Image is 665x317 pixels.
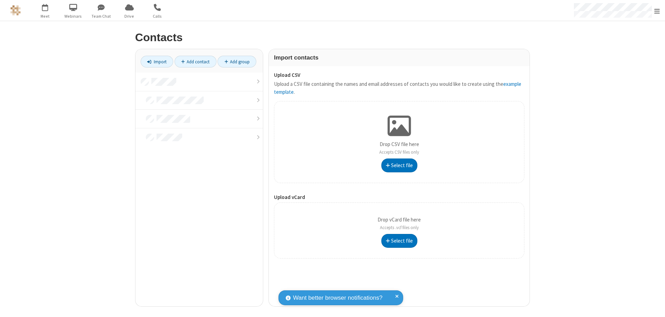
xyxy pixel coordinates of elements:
[378,216,421,232] p: Drop vCard file here
[116,13,142,19] span: Drive
[144,13,170,19] span: Calls
[60,13,86,19] span: Webinars
[381,158,417,172] button: Select file
[274,80,524,96] p: Upload a CSV file containing the names and email addresses of contacts you would like to create u...
[88,13,114,19] span: Team Chat
[379,149,419,155] span: Accepts CSV files only
[379,141,419,156] p: Drop CSV file here
[175,56,216,67] a: Add contact
[141,56,173,67] a: Import
[381,234,417,248] button: Select file
[32,13,58,19] span: Meet
[380,225,419,230] span: Accepts .vcf files only
[274,193,524,201] label: Upload vCard
[218,56,256,67] a: Add group
[293,293,382,302] span: Want better browser notifications?
[274,54,524,61] h3: Import contacts
[274,81,521,95] a: example template
[10,5,21,16] img: QA Selenium DO NOT DELETE OR CHANGE
[135,31,530,44] h2: Contacts
[648,299,660,312] iframe: Chat
[274,71,524,79] label: Upload CSV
